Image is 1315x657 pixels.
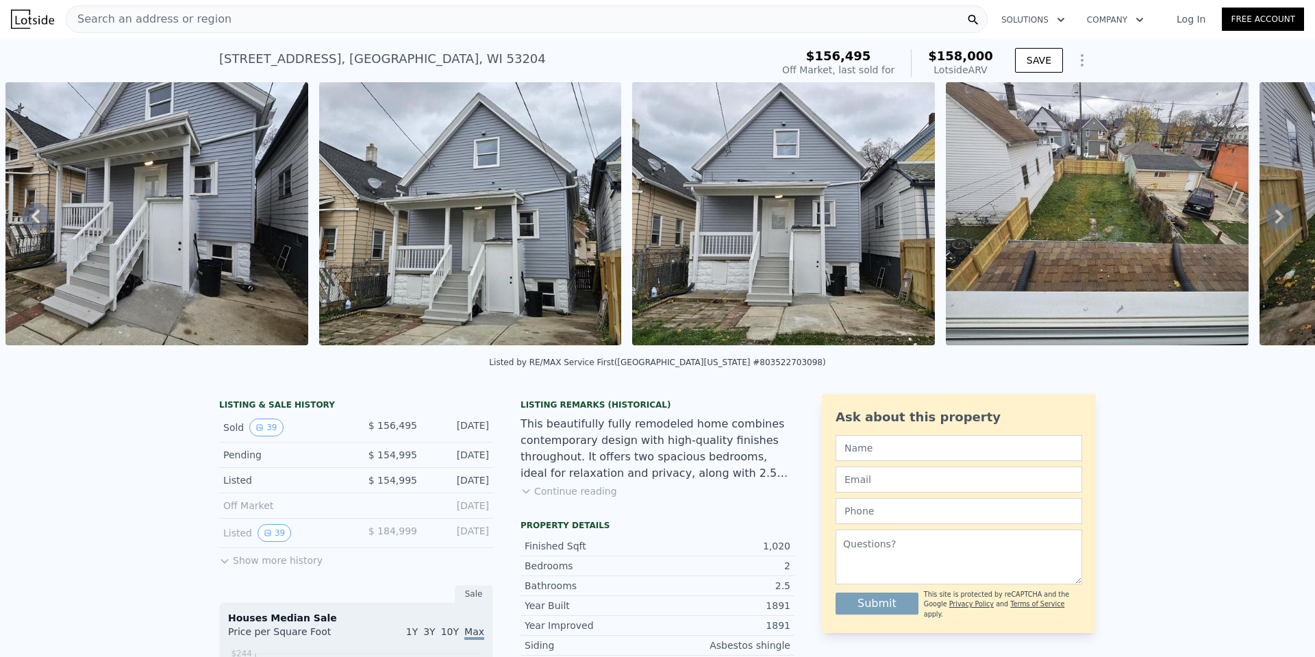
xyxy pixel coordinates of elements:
[836,408,1082,427] div: Ask about this property
[464,626,484,640] span: Max
[521,520,794,531] div: Property details
[525,539,657,553] div: Finished Sqft
[928,63,993,77] div: Lotside ARV
[319,82,622,345] img: Sale: 128459712 Parcel: 100887965
[836,498,1082,524] input: Phone
[223,524,345,542] div: Listed
[406,626,418,637] span: 1Y
[428,419,489,436] div: [DATE]
[521,416,794,482] div: This beautifully fully remodeled home combines contemporary design with high-quality finishes thr...
[368,525,417,536] span: $ 184,999
[368,475,417,486] span: $ 154,995
[525,579,657,593] div: Bathrooms
[836,593,918,615] button: Submit
[924,590,1082,619] div: This site is protected by reCAPTCHA and the Google and apply.
[423,626,435,637] span: 3Y
[525,639,657,652] div: Siding
[219,49,546,69] div: [STREET_ADDRESS] , [GEOGRAPHIC_DATA] , WI 53204
[428,473,489,487] div: [DATE]
[632,82,935,345] img: Sale: 128459712 Parcel: 100887965
[428,524,489,542] div: [DATE]
[657,539,790,553] div: 1,020
[368,420,417,431] span: $ 156,495
[657,559,790,573] div: 2
[657,639,790,652] div: Asbestos shingle
[1222,8,1304,31] a: Free Account
[1160,12,1222,26] a: Log In
[525,599,657,612] div: Year Built
[525,619,657,632] div: Year Improved
[223,499,345,512] div: Off Market
[249,419,283,436] button: View historical data
[228,611,484,625] div: Houses Median Sale
[5,82,308,345] img: Sale: 128459712 Parcel: 100887965
[949,600,994,608] a: Privacy Policy
[368,449,417,460] span: $ 154,995
[1015,48,1063,73] button: SAVE
[228,625,356,647] div: Price per Square Foot
[1068,47,1096,74] button: Show Options
[223,448,345,462] div: Pending
[223,419,345,436] div: Sold
[66,11,231,27] span: Search an address or region
[806,49,871,63] span: $156,495
[258,524,291,542] button: View historical data
[219,548,323,567] button: Show more history
[657,599,790,612] div: 1891
[990,8,1076,32] button: Solutions
[1010,600,1064,608] a: Terms of Service
[836,467,1082,493] input: Email
[525,559,657,573] div: Bedrooms
[428,499,489,512] div: [DATE]
[489,358,825,367] div: Listed by RE/MAX Service First ([GEOGRAPHIC_DATA][US_STATE] #803522703098)
[455,585,493,603] div: Sale
[521,484,617,498] button: Continue reading
[657,619,790,632] div: 1891
[219,399,493,413] div: LISTING & SALE HISTORY
[521,399,794,410] div: Listing Remarks (Historical)
[1076,8,1155,32] button: Company
[11,10,54,29] img: Lotside
[441,626,459,637] span: 10Y
[223,473,345,487] div: Listed
[657,579,790,593] div: 2.5
[946,82,1249,345] img: Sale: 128459712 Parcel: 100887965
[836,435,1082,461] input: Name
[928,49,993,63] span: $158,000
[428,448,489,462] div: [DATE]
[782,63,894,77] div: Off Market, last sold for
